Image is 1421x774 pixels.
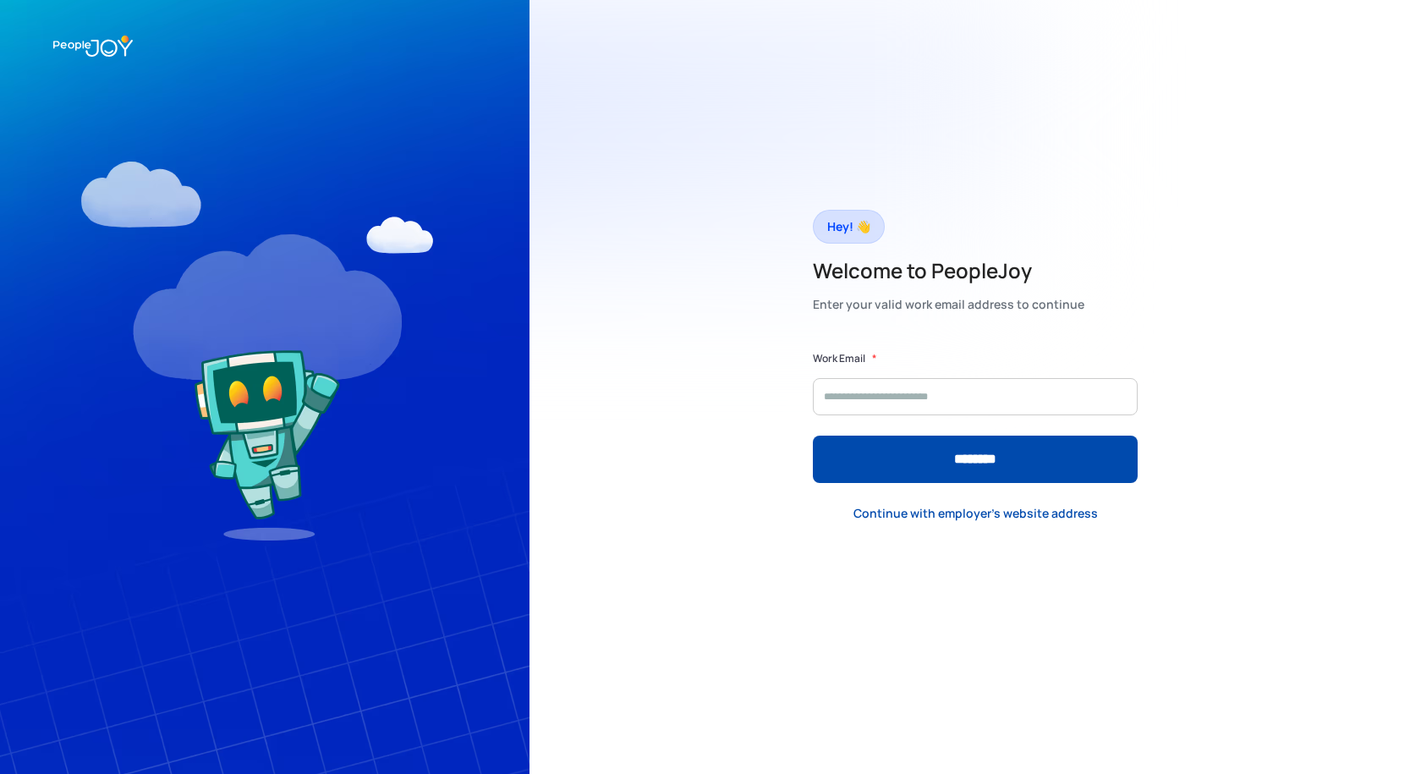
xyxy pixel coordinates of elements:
label: Work Email [813,350,865,367]
div: Continue with employer's website address [853,505,1098,522]
div: Hey! 👋 [827,215,870,239]
form: Form [813,350,1138,483]
h2: Welcome to PeopleJoy [813,257,1084,284]
a: Continue with employer's website address [840,496,1111,530]
div: Enter your valid work email address to continue [813,293,1084,316]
